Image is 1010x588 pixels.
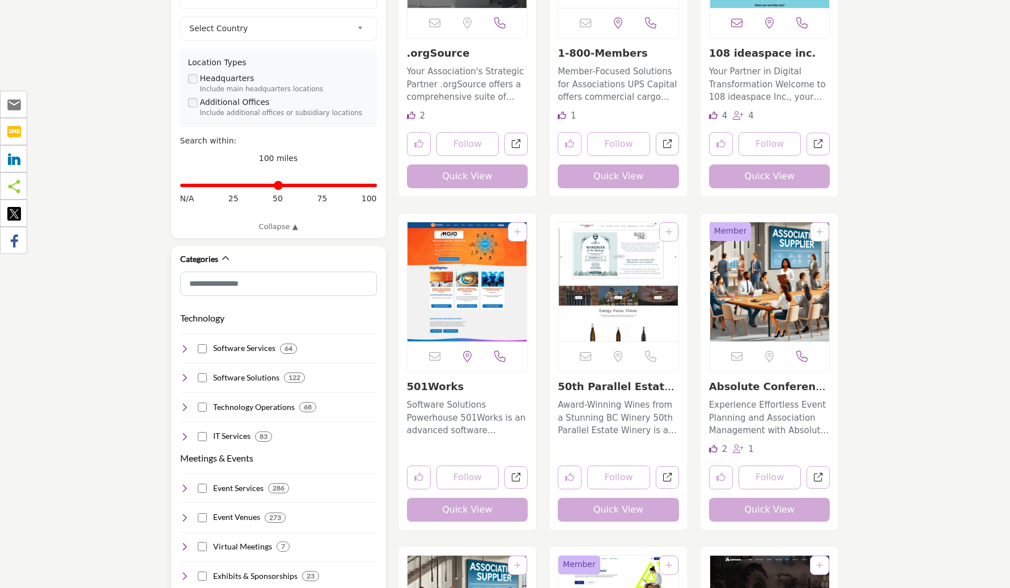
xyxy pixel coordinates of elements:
[722,444,728,454] span: 2
[180,311,224,325] button: Technology
[563,559,596,570] span: Member
[816,227,823,236] a: Add To List
[200,108,369,119] div: Include additional offices or subsidiary locations
[198,542,207,551] input: Select Virtual Meetings checkbox
[228,193,239,205] span: 25
[198,344,207,353] input: Select Software Services checkbox
[180,272,377,296] input: Search Category
[710,222,830,341] img: Absolute Conferences & Events Inc.
[665,561,672,570] a: Add To List
[213,401,295,413] h4: Technology Operations: Services for managing technology operations
[260,433,268,441] b: 83
[558,466,582,489] button: Like listing
[273,484,285,492] b: 286
[407,380,528,393] h3: 501Works
[709,47,830,60] h3: 108 ideaspace inc.
[816,561,823,570] a: Add To List
[709,445,718,453] i: Likes
[255,432,272,442] div: 83 Results For IT Services
[285,345,292,353] b: 64
[665,227,672,236] a: Add To List
[733,109,754,122] div: Followers
[288,374,300,382] b: 122
[709,47,816,59] a: 108 ideaspace inc.
[407,62,528,104] a: Your Association's Strategic Partner .orgSource offers a comprehensive suite of strategic consult...
[587,132,650,156] button: Follow
[558,396,679,437] a: Award-Winning Wines from a Stunning BC Winery 50th Parallel Estate Winery is a 61-acre winery loc...
[307,572,315,580] b: 23
[180,193,194,205] span: N/A
[198,403,207,412] input: Select Technology Operations checkbox
[739,132,801,156] button: Follow
[317,193,327,205] span: 75
[213,342,275,354] h4: Software Services: Software development and support services
[709,111,718,120] i: Likes
[188,57,369,69] div: Location Types
[748,444,754,454] span: 1
[213,511,260,523] h4: Event Venues: Venues for hosting events
[302,571,319,581] div: 23 Results For Exhibits & Sponsorships
[407,466,431,489] button: Like listing
[213,372,279,383] h4: Software Solutions: Software solutions and applications
[571,111,576,121] span: 1
[504,466,528,489] a: Open 501works in new tab
[180,135,377,147] div: Search within:
[198,432,207,441] input: Select IT Services checkbox
[268,483,289,493] div: 286 Results For Event Services
[709,399,830,437] p: Experience Effortless Event Planning and Association Management with Absolute Conferences & Event...
[407,47,470,59] a: .orgSource
[213,570,298,582] h4: Exhibits & Sponsorships: Exhibition and sponsorship services
[709,396,830,437] a: Experience Effortless Event Planning and Association Management with Absolute Conferences & Event...
[656,133,679,156] a: Open 1800members in new tab
[748,111,754,121] span: 4
[277,542,290,552] div: 7 Results For Virtual Meetings
[198,373,207,382] input: Select Software Solutions checkbox
[558,399,679,437] p: Award-Winning Wines from a Stunning BC Winery 50th Parallel Estate Winery is a 61-acre winery loc...
[299,402,316,412] div: 68 Results For Technology Operations
[656,466,679,489] a: Open 50th-parallel-estate-winery in new tab
[180,451,253,465] button: Meetings & Events
[407,132,431,156] button: Like listing
[407,111,415,120] i: Likes
[269,514,281,522] b: 273
[558,380,679,393] h3: 50th Parallel Estate Winery
[710,222,830,341] a: Open Listing in new tab
[362,193,377,205] span: 100
[709,380,829,405] a: Absolute Conferences...
[407,65,528,104] p: Your Association's Strategic Partner .orgSource offers a comprehensive suite of strategic consult...
[407,47,528,60] h3: .orgSource
[739,466,801,489] button: Follow
[200,84,369,95] div: Include main headquarters locations
[504,133,528,156] a: Open orgsource in new tab
[558,498,679,522] button: Quick View
[514,561,521,570] a: Add To List
[189,22,353,35] span: Select Country
[514,227,521,236] a: Add To List
[407,380,464,392] a: 501Works
[558,164,679,188] button: Quick View
[200,73,254,84] label: Headquarters
[709,164,830,188] button: Quick View
[407,498,528,522] button: Quick View
[709,466,733,489] button: Like listing
[198,484,207,493] input: Select Event Services checkbox
[807,133,830,156] a: Open 108-ideaspace-inc in new tab
[714,225,747,237] span: Member
[733,443,754,456] div: Followers
[436,466,499,489] button: Follow
[436,132,499,156] button: Follow
[281,543,285,551] b: 7
[180,253,218,265] h2: Categories
[273,193,283,205] span: 50
[419,111,425,121] span: 2
[198,572,207,581] input: Select Exhibits & Sponsorships checkbox
[180,221,377,232] a: Collapse ▲
[280,344,297,354] div: 64 Results For Software Services
[807,466,830,489] a: Open absolute-conferences-events-inc in new tab
[407,399,528,437] p: Software Solutions Powerhouse 501Works is an advanced software engineering and consulting company...
[558,65,679,104] p: Member-Focused Solutions for Associations UPS Capital offers commercial cargo financing solutions...
[407,164,528,188] button: Quick View
[722,111,728,121] span: 4
[709,132,733,156] button: Like listing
